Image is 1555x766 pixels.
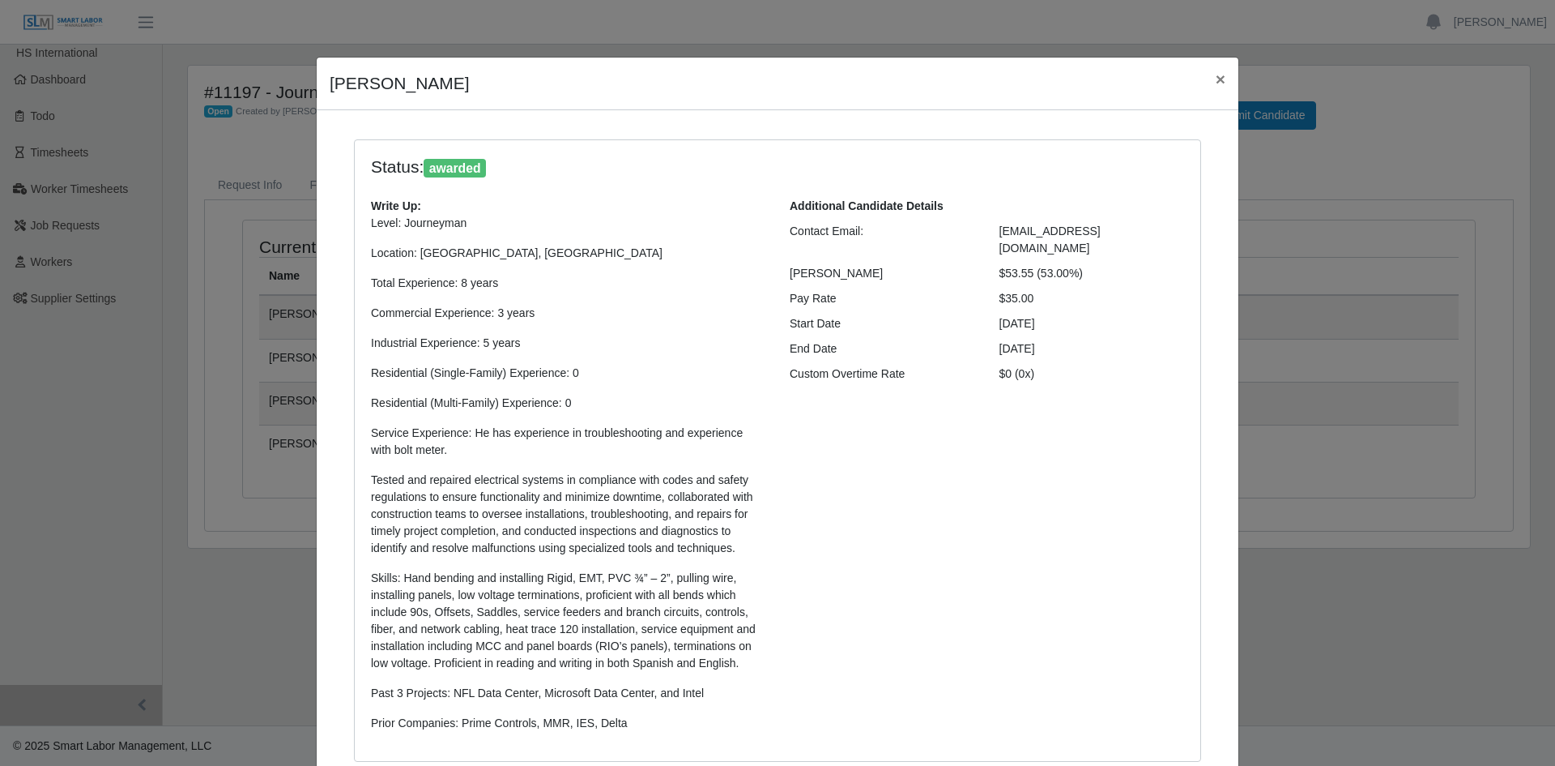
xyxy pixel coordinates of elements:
p: Skills: Hand bending and installing Rigid, EMT, PVC ¾” – 2”, pulling wire, installing panels, low... [371,570,765,672]
div: Contact Email: [777,223,987,257]
span: awarded [424,159,486,178]
p: Industrial Experience: 5 years [371,335,765,352]
p: Residential (Multi-Family) Experience: 0 [371,395,765,412]
button: Close [1203,58,1238,101]
div: [DATE] [987,315,1197,332]
span: [DATE] [999,342,1035,355]
span: [EMAIL_ADDRESS][DOMAIN_NAME] [999,225,1101,255]
p: Service Experience: He has experience in troubleshooting and experience with bolt meter. [371,425,765,459]
p: Commercial Experience: 3 years [371,305,765,322]
p: Tested and repaired electrical systems in compliance with codes and safety regulations to ensure ... [371,472,765,557]
div: Pay Rate [777,290,987,307]
div: $53.55 (53.00%) [987,265,1197,282]
b: Additional Candidate Details [790,199,944,212]
span: $0 (0x) [999,367,1035,380]
p: Residential (Single-Family) Experience: 0 [371,365,765,382]
div: $35.00 [987,290,1197,307]
div: [PERSON_NAME] [777,265,987,282]
p: Location: [GEOGRAPHIC_DATA], [GEOGRAPHIC_DATA] [371,245,765,262]
p: Past 3 Projects: NFL Data Center, Microsoft Data Center, and Intel [371,685,765,702]
div: End Date [777,340,987,357]
h4: Status: [371,156,975,178]
b: Write Up: [371,199,421,212]
div: Start Date [777,315,987,332]
h4: [PERSON_NAME] [330,71,470,96]
span: × [1216,70,1225,88]
p: Level: Journeyman [371,215,765,232]
p: Total Experience: 8 years [371,275,765,292]
p: Prior Companies: Prime Controls, MMR, IES, Delta [371,715,765,732]
div: Custom Overtime Rate [777,366,987,383]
